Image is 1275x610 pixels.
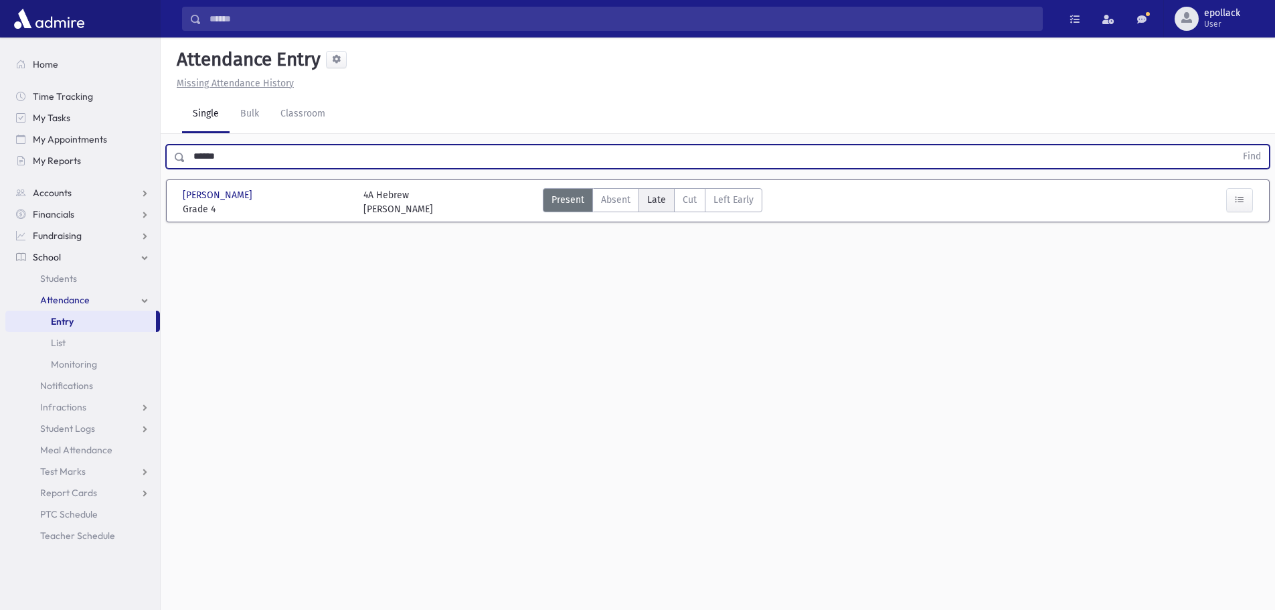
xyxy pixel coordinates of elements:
span: Student Logs [40,423,95,435]
span: Absent [601,193,630,207]
a: Monitoring [5,354,160,375]
img: AdmirePro [11,5,88,32]
a: Notifications [5,375,160,396]
span: Meal Attendance [40,444,112,456]
span: Attendance [40,294,90,306]
a: Time Tracking [5,86,160,107]
span: Infractions [40,401,86,413]
span: My Tasks [33,112,70,124]
span: Time Tracking [33,90,93,102]
div: 4A Hebrew [PERSON_NAME] [363,188,433,216]
a: My Appointments [5,129,160,150]
a: Missing Attendance History [171,78,294,89]
a: PTC Schedule [5,504,160,525]
span: Left Early [713,193,754,207]
span: Notifications [40,380,93,392]
span: Entry [51,315,74,327]
a: Infractions [5,396,160,418]
span: School [33,251,61,263]
span: Monitoring [51,358,97,370]
a: Attendance [5,289,160,311]
span: PTC Schedule [40,508,98,520]
span: Financials [33,208,74,220]
input: Search [201,7,1042,31]
a: Financials [5,204,160,225]
span: Grade 4 [183,202,350,216]
span: Accounts [33,187,72,199]
span: Test Marks [40,465,86,477]
a: Report Cards [5,482,160,504]
span: List [51,337,66,349]
span: Report Cards [40,487,97,499]
button: Find [1235,145,1269,168]
span: User [1204,19,1240,29]
a: Teacher Schedule [5,525,160,546]
a: Student Logs [5,418,160,439]
span: Late [647,193,666,207]
a: Single [182,96,230,133]
a: Classroom [270,96,336,133]
a: School [5,246,160,268]
a: Fundraising [5,225,160,246]
span: Fundraising [33,230,82,242]
span: [PERSON_NAME] [183,188,255,202]
span: Teacher Schedule [40,530,115,542]
a: Accounts [5,182,160,204]
a: Students [5,268,160,289]
span: My Reports [33,155,81,167]
a: Meal Attendance [5,439,160,461]
a: My Tasks [5,107,160,129]
h5: Attendance Entry [171,48,321,71]
span: Cut [683,193,697,207]
span: Students [40,273,77,285]
a: Entry [5,311,156,332]
a: My Reports [5,150,160,171]
div: AttTypes [543,188,762,216]
span: My Appointments [33,133,107,145]
span: epollack [1204,8,1240,19]
span: Present [551,193,584,207]
a: Bulk [230,96,270,133]
span: Home [33,58,58,70]
a: List [5,332,160,354]
a: Test Marks [5,461,160,482]
a: Home [5,54,160,75]
u: Missing Attendance History [177,78,294,89]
